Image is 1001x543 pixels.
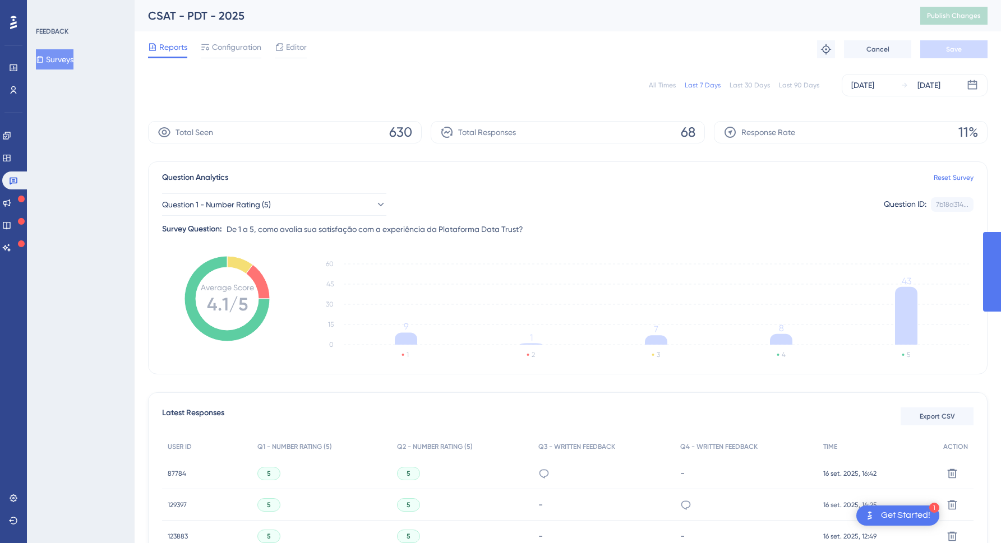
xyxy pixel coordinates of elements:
text: 1 [407,351,409,359]
div: 7b18d314... [936,200,968,209]
tspan: 43 [902,276,911,286]
tspan: 0 [329,341,334,349]
span: 68 [681,123,695,141]
button: Save [920,40,988,58]
button: Publish Changes [920,7,988,25]
span: Q2 - NUMBER RATING (5) [397,442,473,451]
span: Question 1 - Number Rating (5) [162,198,271,211]
tspan: 45 [326,280,334,288]
span: Latest Responses [162,406,224,426]
span: 5 [407,500,410,509]
div: Last 90 Days [779,81,819,90]
div: [DATE] [851,78,874,92]
tspan: 7 [654,324,658,335]
span: De 1 a 5, como avalia sua satisfação com a experiência da Plataforma Data Trust? [227,222,523,236]
div: FEEDBACK [36,27,68,36]
span: 630 [389,123,412,141]
div: Open Get Started! checklist, remaining modules: 1 [856,505,939,526]
span: Response Rate [741,126,795,139]
div: - [680,468,812,479]
div: Last 30 Days [730,81,770,90]
span: Editor [286,40,307,54]
div: Question ID: [884,197,926,212]
span: 11% [958,123,978,141]
text: 2 [532,351,535,359]
span: Publish Changes [927,11,981,20]
tspan: 1 [530,332,533,343]
div: 1 [929,503,939,513]
div: - [538,531,670,541]
span: 5 [407,532,410,541]
button: Export CSV [901,407,974,425]
iframe: UserGuiding AI Assistant Launcher [954,499,988,532]
span: 5 [267,532,271,541]
span: 5 [267,500,271,509]
tspan: 30 [326,300,334,308]
span: USER ID [168,442,192,451]
span: Total Responses [458,126,516,139]
span: 16 set. 2025, 14:25 [823,500,877,509]
a: Reset Survey [934,173,974,182]
span: 5 [407,469,410,478]
span: 129397 [168,500,187,509]
text: 5 [907,351,910,359]
span: 5 [267,469,271,478]
span: 87784 [168,469,186,478]
tspan: 8 [779,323,784,333]
span: 16 set. 2025, 12:49 [823,532,877,541]
span: Q4 - WRITTEN FEEDBACK [680,442,758,451]
span: Configuration [212,40,261,54]
div: CSAT - PDT - 2025 [148,8,892,24]
div: - [680,531,812,541]
span: 16 set. 2025, 16:42 [823,469,877,478]
span: ACTION [943,442,968,451]
span: Q1 - NUMBER RATING (5) [257,442,332,451]
div: Last 7 Days [685,81,721,90]
div: All Times [649,81,676,90]
div: - [538,499,670,510]
tspan: 9 [404,321,408,332]
text: 3 [657,351,660,359]
button: Question 1 - Number Rating (5) [162,193,386,216]
tspan: Average Score [201,283,254,292]
span: Reports [159,40,187,54]
div: Survey Question: [162,222,222,236]
tspan: 15 [328,321,334,328]
div: Get Started! [881,509,930,522]
div: [DATE] [917,78,940,92]
span: Q3 - WRITTEN FEEDBACK [538,442,615,451]
span: Export CSV [920,412,955,421]
span: TIME [823,442,837,451]
span: Question Analytics [162,171,228,184]
button: Cancel [844,40,911,58]
span: Total Seen [176,126,213,139]
tspan: 60 [326,260,334,268]
span: Save [946,45,962,54]
text: 4 [782,351,786,359]
span: Cancel [866,45,889,54]
span: 123883 [168,532,188,541]
tspan: 4.1/5 [207,294,248,315]
button: Surveys [36,49,73,69]
img: launcher-image-alternative-text [863,509,877,522]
